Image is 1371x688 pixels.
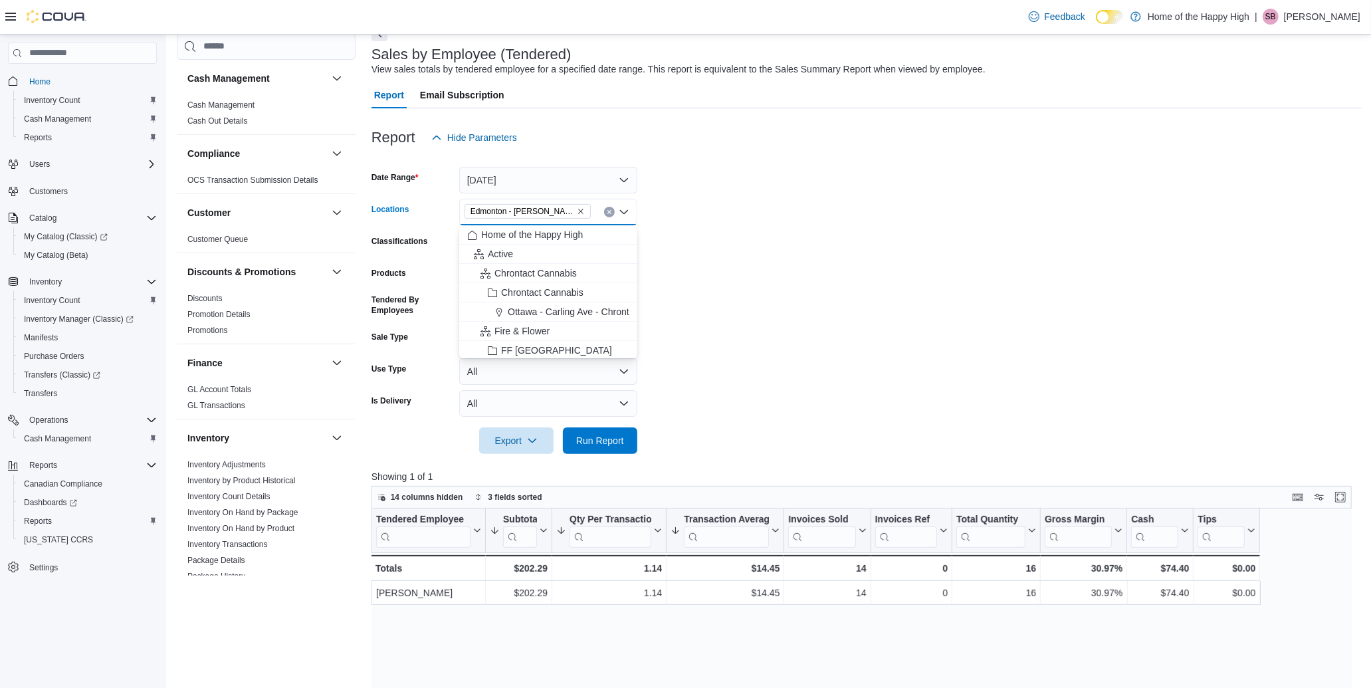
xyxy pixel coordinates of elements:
div: Invoices Ref [875,513,936,547]
a: Transfers (Classic) [13,366,162,384]
div: Total Quantity [956,513,1025,547]
span: Customer Queue [187,234,248,245]
input: Dark Mode [1096,10,1124,24]
span: Reports [24,457,157,473]
div: $202.29 [490,560,548,576]
p: | [1255,9,1257,25]
div: $74.40 [1131,585,1189,601]
div: Invoices Sold [788,513,855,547]
a: Settings [24,560,63,576]
span: Users [24,156,157,172]
span: GL Transactions [187,400,245,411]
span: Reports [29,460,57,471]
a: Reports [19,130,57,146]
span: Inventory Count [24,95,80,106]
span: Feedback [1045,10,1085,23]
span: Catalog [24,210,157,226]
div: [PERSON_NAME] [376,585,481,601]
button: Canadian Compliance [13,475,162,493]
span: Reports [19,513,157,529]
button: Subtotal [490,513,548,547]
span: Manifests [19,330,157,346]
a: OCS Transaction Submission Details [187,175,318,185]
a: Reports [19,513,57,529]
button: Cash [1131,513,1189,547]
span: Promotion Details [187,309,251,320]
span: Transfers (Classic) [24,370,100,380]
a: Package Details [187,556,245,565]
a: Inventory On Hand by Package [187,508,298,517]
button: Operations [24,412,74,428]
span: Cash Management [19,111,157,127]
span: Edmonton - Rice Howard Way - Fire & Flower [465,204,591,219]
div: 14 [788,585,866,601]
a: Transfers (Classic) [19,367,106,383]
span: Inventory Count [24,295,80,306]
a: My Catalog (Classic) [19,229,113,245]
span: Home [29,76,51,87]
a: Promotion Details [187,310,251,319]
button: FF [GEOGRAPHIC_DATA] [459,341,637,360]
button: Keyboard shortcuts [1290,489,1306,505]
span: Home of the Happy High [481,228,583,241]
button: Run Report [563,427,637,454]
button: Inventory [329,430,345,446]
div: Gross Margin [1045,513,1112,526]
button: My Catalog (Beta) [13,246,162,265]
a: Cash Out Details [187,116,248,126]
span: Email Subscription [420,82,504,108]
span: Export [487,427,546,454]
label: Use Type [371,364,406,374]
button: Discounts & Promotions [187,265,326,279]
div: $14.45 [671,585,780,601]
div: Discounts & Promotions [177,290,356,344]
a: Inventory Adjustments [187,460,266,469]
button: Operations [3,411,162,429]
span: Inventory Adjustments [187,459,266,470]
label: Date Range [371,172,419,183]
button: Cash Management [13,429,162,448]
span: Dashboards [19,495,157,511]
span: My Catalog (Beta) [24,250,88,261]
div: Tendered Employee [376,513,471,547]
button: All [459,358,637,385]
span: Manifests [24,332,58,343]
h3: Sales by Employee (Tendered) [371,47,572,62]
button: Enter fullscreen [1332,489,1348,505]
div: Cash Management [177,97,356,134]
button: Catalog [24,210,62,226]
a: Inventory Manager (Classic) [19,311,139,327]
button: Home [3,72,162,91]
a: Inventory Transactions [187,540,268,549]
div: 30.97% [1045,560,1122,576]
h3: Customer [187,206,231,219]
a: Manifests [19,330,63,346]
button: Manifests [13,328,162,347]
button: Chrontact Cannabis [459,264,637,283]
button: Invoices Ref [875,513,947,547]
span: Inventory [24,274,157,290]
div: Sher Buchholtz [1263,9,1279,25]
span: Catalog [29,213,56,223]
div: Tips [1198,513,1245,547]
button: Close list of options [619,207,629,217]
a: My Catalog (Beta) [19,247,94,263]
span: Cash Management [24,433,91,444]
div: Finance [177,382,356,419]
button: Reports [13,512,162,530]
button: Inventory Count [13,91,162,110]
label: Is Delivery [371,396,411,406]
div: View sales totals by tendered employee for a specified date range. This report is equivalent to t... [371,62,986,76]
button: Catalog [3,209,162,227]
div: Invoices Ref [875,513,936,526]
a: Canadian Compliance [19,476,108,492]
span: Operations [29,415,68,425]
a: Home [24,74,56,90]
span: My Catalog (Beta) [19,247,157,263]
button: 14 columns hidden [372,489,469,505]
a: Inventory Count [19,292,86,308]
span: Inventory On Hand by Product [187,523,294,534]
div: Qty Per Transaction [570,513,651,547]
